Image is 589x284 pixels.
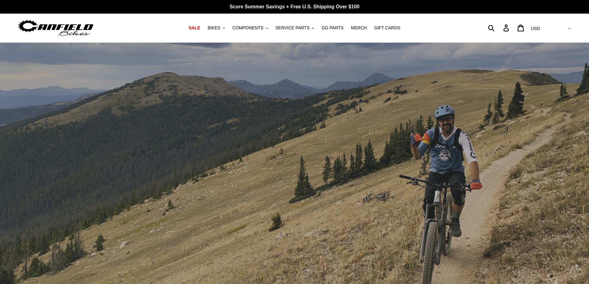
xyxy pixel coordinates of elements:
[348,24,370,32] a: MERCH
[351,25,367,31] span: MERCH
[272,24,317,32] button: SERVICE PARTS
[322,25,344,31] span: GG PARTS
[491,21,507,35] input: Search
[374,25,400,31] span: GIFT CARDS
[17,18,94,38] img: Canfield Bikes
[189,25,200,31] span: SALE
[229,24,271,32] button: COMPONENTS
[371,24,403,32] a: GIFT CARDS
[186,24,203,32] a: SALE
[275,25,309,31] span: SERVICE PARTS
[207,25,220,31] span: BIKES
[318,24,347,32] a: GG PARTS
[204,24,228,32] button: BIKES
[233,25,263,31] span: COMPONENTS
